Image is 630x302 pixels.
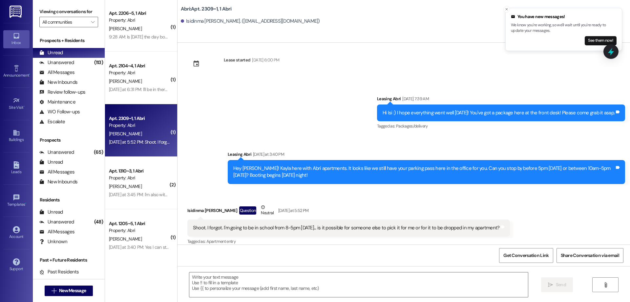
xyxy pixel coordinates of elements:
[3,127,30,145] a: Buildings
[33,257,105,264] div: Past + Future Residents
[39,238,67,245] div: Unknown
[377,95,625,105] div: Leasing Abri
[39,7,98,17] label: Viewing conversations for
[39,118,65,125] div: Escalate
[109,139,426,145] div: [DATE] at 5:52 PM: Shoot. I forgot. I'm going to be in school from 8-5pm [DATE]... is it possible...
[561,252,619,259] span: Share Conversation via email
[109,244,190,250] div: [DATE] at 3:40 PM: Yes I can stop by [DATE]
[39,79,77,86] div: New Inbounds
[33,37,105,44] div: Prospects + Residents
[109,69,170,76] div: Property: Abri
[39,209,63,216] div: Unread
[39,69,74,76] div: All Messages
[33,197,105,203] div: Residents
[91,19,94,25] i: 
[39,149,74,156] div: Unanswered
[239,206,257,215] div: Question
[59,287,86,294] span: New Message
[39,219,74,225] div: Unanswered
[109,227,170,234] div: Property: Abri
[39,228,74,235] div: All Messages
[10,6,23,18] img: ResiDesk Logo
[187,204,510,220] div: Isidinma [PERSON_NAME]
[24,104,25,109] span: •
[109,236,142,242] span: [PERSON_NAME]
[39,49,63,56] div: Unread
[109,115,170,122] div: Apt. 2309~1, 1 Abri
[511,13,617,20] div: You have new messages!
[109,122,170,129] div: Property: Abri
[109,168,170,174] div: Apt. 1310~3, 1 Abri
[109,17,170,24] div: Property: Abri
[224,57,251,63] div: Lease started
[109,131,142,137] span: [PERSON_NAME]
[3,224,30,242] a: Account
[260,204,275,218] div: Neutral
[109,34,326,40] div: 9:28 AM: Is [DATE] the day booting starts? Someone is in my spot so i'm just going to park on the...
[39,59,74,66] div: Unanswered
[109,78,142,84] span: [PERSON_NAME]
[109,26,142,32] span: [PERSON_NAME]
[109,86,180,92] div: [DATE] at 6:31 PM: I'll be in there [DATE]
[503,252,549,259] span: Get Conversation Link
[377,121,625,131] div: Tagged as:
[29,72,30,77] span: •
[39,169,74,175] div: All Messages
[39,99,75,105] div: Maintenance
[93,58,105,68] div: (113)
[3,30,30,48] a: Inbox
[277,207,309,214] div: [DATE] at 5:52 PM
[193,224,500,231] div: Shoot. I forgot. I'm going to be in school from 8-5pm [DATE]... is it possible for someone else t...
[541,277,573,292] button: Send
[109,10,170,17] div: Apt. 2206~5, 1 Abri
[109,220,170,227] div: Apt. 1205~5, 1 Abri
[556,248,623,263] button: Share Conversation via email
[585,36,617,45] button: See them now!
[33,137,105,144] div: Prospects
[401,95,429,102] div: [DATE] 7:39 AM
[92,147,105,157] div: (65)
[39,178,77,185] div: New Inbounds
[109,62,170,69] div: Apt. 2104~4, 1 Abri
[42,17,88,27] input: All communities
[396,123,428,129] span: Packages/delivery
[511,22,617,34] p: We know you're working, so we'll wait until you're ready to update your messages.
[187,237,510,246] div: Tagged as:
[25,201,26,206] span: •
[39,159,63,166] div: Unread
[39,268,79,275] div: Past Residents
[206,239,236,244] span: Apartment entry
[109,174,170,181] div: Property: Abri
[548,282,553,288] i: 
[109,192,317,197] div: [DATE] at 3:45 PM: I'm also with my roommate, I was wondering if nobody had taken any of the empt...
[228,151,625,160] div: Leasing Abri
[503,6,510,12] button: Close toast
[383,109,615,116] div: Hi Isi :) I hope everything went well [DATE]! You've got a package here at the front desk! Please...
[3,159,30,177] a: Leads
[3,192,30,210] a: Templates •
[181,18,320,25] div: Isidinma [PERSON_NAME]. ([EMAIL_ADDRESS][DOMAIN_NAME])
[45,286,93,296] button: New Message
[109,183,142,189] span: [PERSON_NAME]
[233,165,615,179] div: Hey [PERSON_NAME]! Kayla here with Abri apartments. It looks like we still have your parking pass...
[499,248,553,263] button: Get Conversation Link
[39,108,80,115] div: WO Follow-ups
[556,281,566,288] span: Send
[93,217,105,227] div: (48)
[251,151,284,158] div: [DATE] at 3:40 PM
[52,288,56,293] i: 
[3,95,30,113] a: Site Visit •
[181,6,231,12] b: Abri: Apt. 2309~1, 1 Abri
[39,89,85,96] div: Review follow-ups
[603,282,608,288] i: 
[3,256,30,274] a: Support
[250,57,279,63] div: [DATE] 6:00 PM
